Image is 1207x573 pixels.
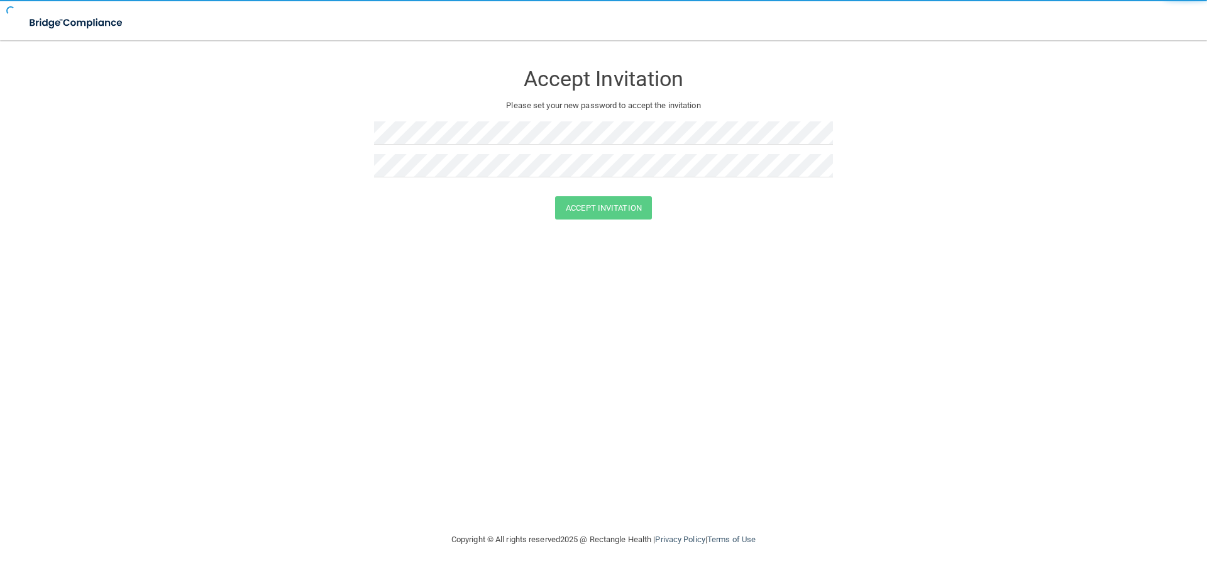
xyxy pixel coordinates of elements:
a: Terms of Use [707,535,756,544]
h3: Accept Invitation [374,67,833,91]
button: Accept Invitation [555,196,652,220]
img: bridge_compliance_login_screen.278c3ca4.svg [19,10,135,36]
p: Please set your new password to accept the invitation [383,98,824,113]
div: Copyright © All rights reserved 2025 @ Rectangle Health | | [374,520,833,560]
a: Privacy Policy [655,535,705,544]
